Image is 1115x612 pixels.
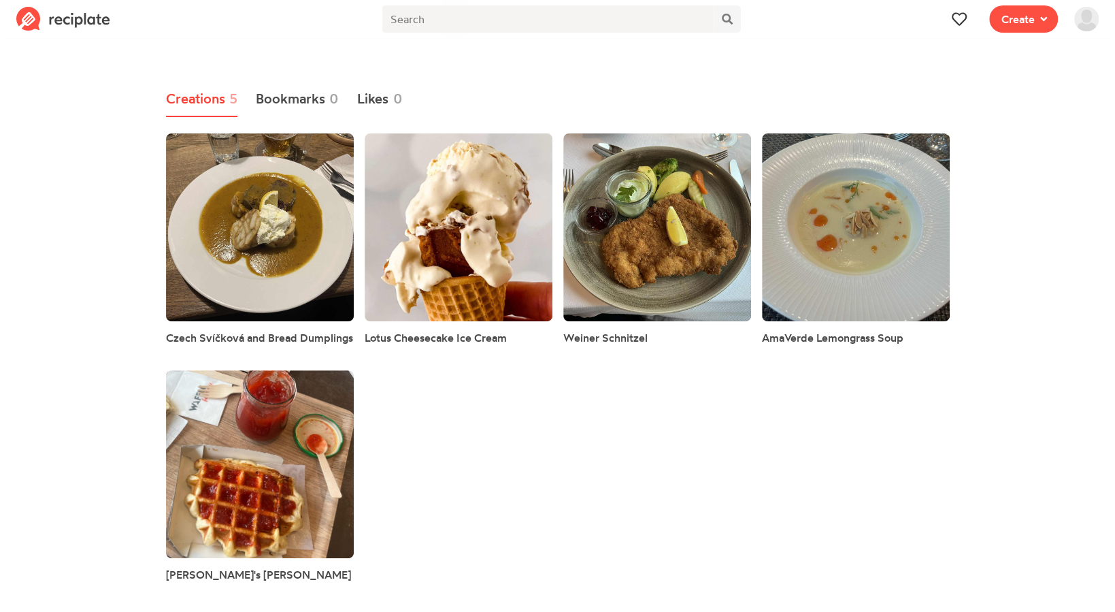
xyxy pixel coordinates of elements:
[393,88,402,109] span: 0
[563,331,648,344] span: Weiner Schnitzel
[256,82,339,117] a: Bookmarks0
[16,7,110,31] img: Reciplate
[166,82,238,117] a: Creations5
[563,329,648,346] a: Weiner Schnitzel
[762,329,903,346] a: AmaVerde Lemongrass Soup
[365,331,507,344] span: Lotus Cheesecake Ice Cream
[166,568,351,581] span: [PERSON_NAME]'s [PERSON_NAME]
[1001,11,1035,27] span: Create
[989,5,1058,33] button: Create
[166,329,353,346] a: Czech Svíčková and Bread Dumplings
[357,82,403,117] a: Likes0
[365,329,507,346] a: Lotus Cheesecake Ice Cream
[329,88,339,109] span: 0
[166,331,353,344] span: Czech Svíčková and Bread Dumplings
[1074,7,1099,31] img: User's avatar
[229,88,237,109] span: 5
[382,5,713,33] input: Search
[762,331,903,344] span: AmaVerde Lemongrass Soup
[166,566,351,583] a: [PERSON_NAME]'s [PERSON_NAME]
